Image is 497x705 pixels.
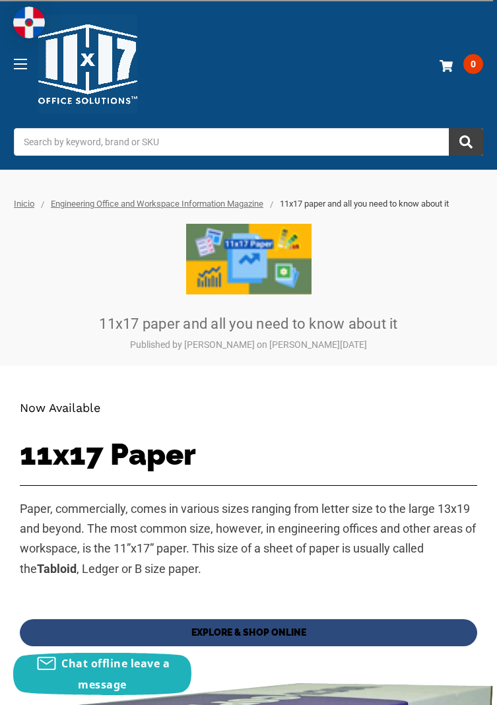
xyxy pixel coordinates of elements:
[2,46,38,82] a: Toggle menu
[436,47,483,81] a: 0
[20,502,476,576] span: Paper, commercially, comes in various sizes ranging from letter size to the large 13x19 and beyon...
[37,560,77,576] strong: Tabloid
[20,619,477,646] a: EXPLORE & SHOP ONLINE
[51,199,263,209] a: Engineering Office and Workspace Information Magazine
[14,199,34,209] a: Inicio
[13,653,191,695] button: Chat offline leave a message
[14,128,483,156] input: Search by keyword, brand or SKU
[14,63,27,65] span: Toggle menu
[20,437,477,472] h1: 11x17 Paper
[13,7,45,38] img: duty and tax information for Dominican Republic
[61,656,170,692] span: Chat offline leave a message
[463,54,483,74] span: 0
[280,199,449,209] span: 11x17 paper and all you need to know about it
[20,401,100,415] span: Now Available
[186,224,312,294] img: 11x17 paper and all you need to know about it
[38,15,137,114] img: 11x17.com
[14,338,483,352] p: Published by [PERSON_NAME] on [PERSON_NAME][DATE]
[99,316,397,332] a: 11x17 paper and all you need to know about it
